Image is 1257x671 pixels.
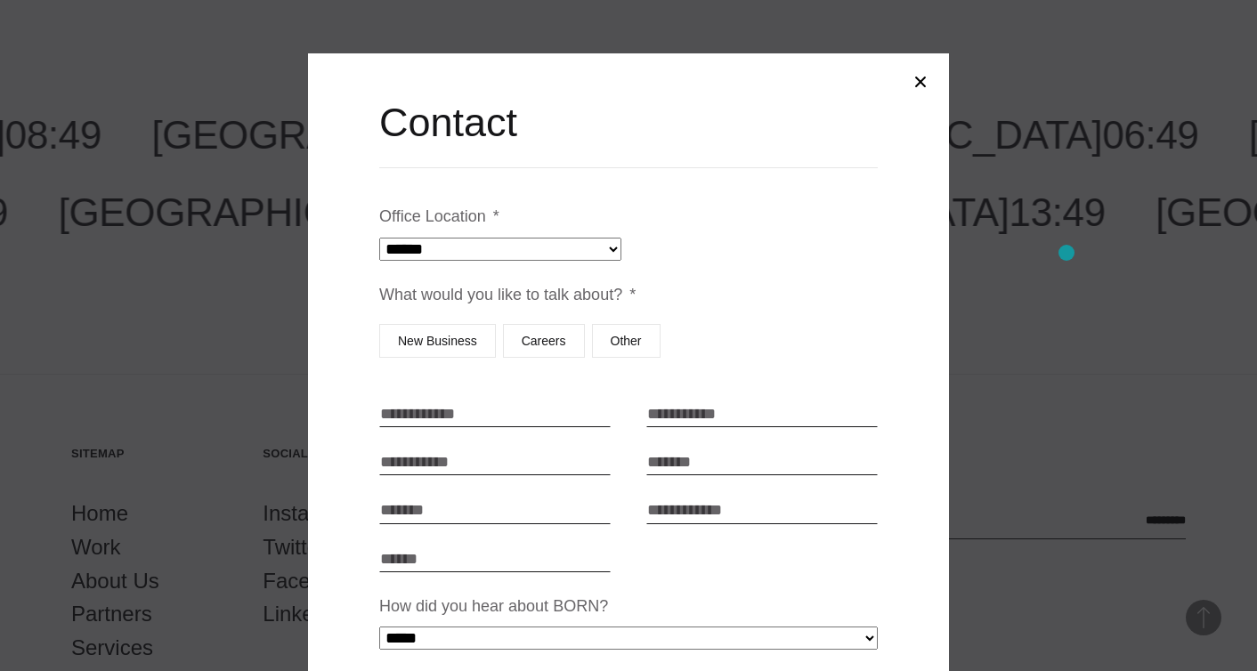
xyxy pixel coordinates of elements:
label: Other [592,324,661,358]
label: Office Location [379,206,499,227]
label: New Business [379,324,496,358]
h2: Contact [379,96,878,150]
label: How did you hear about BORN? [379,596,608,617]
label: What would you like to talk about? [379,285,636,305]
label: Careers [503,324,585,358]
